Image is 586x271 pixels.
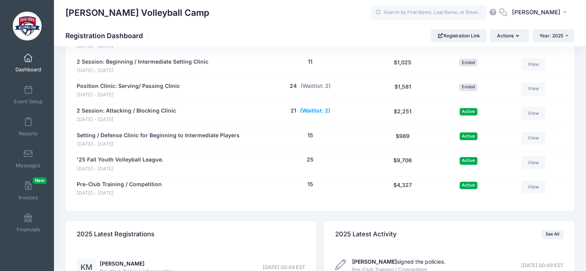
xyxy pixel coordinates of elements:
a: InvoicesNew [10,177,47,204]
span: Active [460,108,477,115]
span: Active [460,132,477,140]
a: Pre-Club Training / Competition [77,180,162,189]
a: KM [77,264,96,271]
span: [DATE] 00:49 EST [521,262,563,269]
button: 21 [290,107,296,115]
div: $4,327 [369,180,437,197]
span: [DATE] - [DATE] [77,165,163,173]
a: Setting / Defense Clinic for Beginning to Intermediate Players [77,131,240,140]
span: [DATE] - [DATE] [77,116,176,123]
a: View [521,82,546,95]
span: Messages [16,162,40,169]
button: 11 [308,58,312,66]
a: View [521,131,546,145]
a: '25 Fall Youth Volleyball League. [77,156,163,164]
span: Active [460,157,477,164]
span: Event Setup [14,98,43,105]
span: [DATE] - [DATE] [77,141,240,148]
span: Ended [459,59,477,66]
span: Active [460,182,477,189]
button: 24 [290,82,297,90]
button: 15 [307,131,313,140]
div: $9,706 [369,156,437,172]
a: Reports [10,113,47,140]
span: Ended [459,83,477,91]
a: Dashboard [10,49,47,76]
h4: 2025 Latest Activity [335,223,397,245]
a: [PERSON_NAME] [100,260,144,267]
button: (Waitlist: 2) [301,82,331,90]
button: 25 [307,156,314,164]
a: View [521,180,546,194]
a: View [521,156,546,169]
a: 2 Session: Attacking / Blocking Clinic [77,107,176,115]
a: Registration Link [431,29,487,42]
a: Messages [10,145,47,172]
a: Position Clinic: Serving/ Passing Clinic [77,82,180,90]
span: Invoices [18,194,38,201]
h1: [PERSON_NAME] Volleyball Camp [65,4,209,22]
span: New [33,177,47,184]
button: Actions [490,29,529,42]
span: [PERSON_NAME] [512,8,561,17]
span: Year: 2025 [539,33,563,39]
input: Search by First Name, Last Name, or Email... [371,5,486,20]
a: View [521,107,546,120]
a: 2 Session: Beginning / Intermediate Setting Clinic [77,58,208,66]
span: Reports [19,130,37,137]
a: [PERSON_NAME]signed the policies. [352,258,445,265]
span: Financials [17,226,40,233]
a: Event Setup [10,81,47,108]
h1: Registration Dashboard [65,32,149,40]
button: 15 [307,180,313,189]
button: [PERSON_NAME] [507,4,574,22]
div: $1,581 [369,82,437,99]
img: David Rubio Volleyball Camp [13,12,42,40]
strong: [PERSON_NAME] [352,258,397,265]
span: Dashboard [15,66,41,73]
div: $989 [369,131,437,148]
a: See All [541,230,563,239]
button: Year: 2025 [532,29,574,42]
a: Financials [10,209,47,236]
span: [DATE] - [DATE] [77,190,162,197]
h4: 2025 Latest Registrations [77,223,154,245]
div: $1,025 [369,58,437,74]
button: (Waitlist: 2) [300,107,330,115]
a: View [521,58,546,71]
span: [DATE] - [DATE] [77,67,208,74]
span: [DATE] - [DATE] [77,91,180,99]
div: $2,251 [369,107,437,123]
